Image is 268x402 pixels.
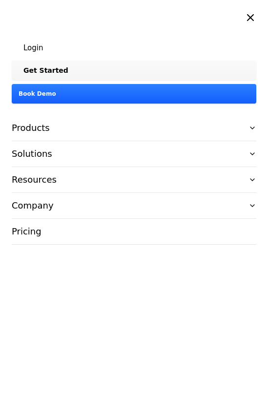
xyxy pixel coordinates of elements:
[12,199,54,212] span: Company
[12,173,57,187] span: Resources
[12,84,256,104] a: Book Demo
[12,141,256,167] button: Solutions
[241,8,260,27] button: Close menu
[12,39,256,57] a: Login
[12,147,52,161] span: Solutions
[12,193,256,218] button: Company
[12,61,256,80] a: Get Started
[12,219,256,245] a: Pricing
[12,115,256,141] button: Products
[12,121,50,135] span: Products
[12,167,256,192] button: Resources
